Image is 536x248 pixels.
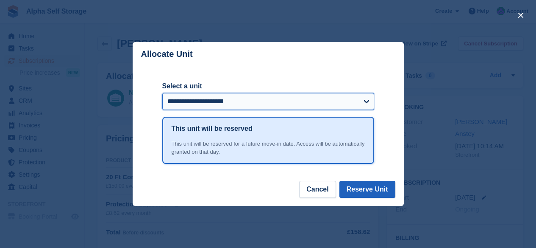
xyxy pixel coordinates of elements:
h1: This unit will be reserved [172,124,253,134]
button: close [514,8,528,22]
button: Cancel [299,181,336,198]
div: This unit will be reserved for a future move-in date. Access will be automatically granted on tha... [172,140,365,156]
button: Reserve Unit [339,181,395,198]
label: Select a unit [162,81,374,91]
p: Allocate Unit [141,49,193,59]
